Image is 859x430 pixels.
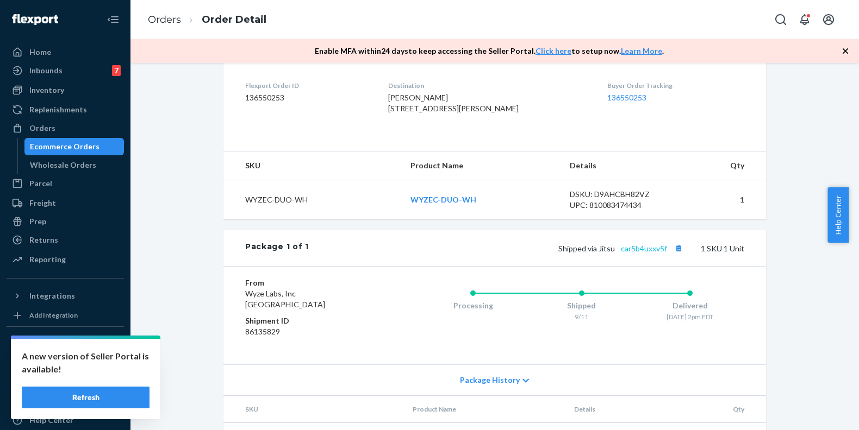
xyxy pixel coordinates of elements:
div: Inbounds [29,65,63,76]
div: Processing [419,300,527,311]
div: Reporting [29,254,66,265]
div: Ecommerce Orders [30,141,99,152]
a: Order Detail [202,14,266,26]
p: Enable MFA within 24 days to keep accessing the Seller Portal. to setup now. . [315,46,664,56]
a: Help Center [7,412,124,429]
div: Replenishments [29,104,87,115]
a: Add Fast Tag [7,357,124,370]
th: Product Name [402,151,561,180]
div: Prep [29,216,46,227]
img: Flexport logo [12,14,58,25]
button: Open Search Box [770,9,792,30]
td: WYZEC-DUO-WH [223,180,402,220]
a: Ecommerce Orders [24,138,125,155]
dt: From [245,277,375,288]
div: Wholesale Orders [30,160,96,170]
th: Product Name [404,396,565,423]
dt: Buyer Order Tracking [607,81,744,90]
div: Parcel [29,178,52,189]
div: 7 [112,65,121,76]
a: Learn More [621,46,662,55]
dt: Shipment ID [245,315,375,326]
a: Replenishments [7,101,124,118]
button: Integrations [7,287,124,305]
button: Open notifications [794,9,816,30]
div: Returns [29,235,58,245]
a: Inventory [7,81,124,99]
th: Qty [685,396,766,423]
a: 136550253 [607,93,646,102]
a: Freight [7,194,124,212]
dt: Flexport Order ID [245,81,371,90]
a: Returns [7,231,124,249]
a: Talk to Support [7,393,124,410]
ol: breadcrumbs [139,4,275,36]
th: Details [565,396,685,423]
a: car5b4uxxv5f [621,244,667,253]
button: Copy tracking number [671,241,686,255]
div: Help Center [29,415,73,426]
a: Add Integration [7,309,124,322]
div: Home [29,47,51,58]
div: Shipped [527,300,636,311]
a: Orders [7,119,124,137]
th: SKU [223,396,404,423]
a: WYZEC-DUO-WH [410,195,476,204]
span: Package History [460,375,520,385]
td: 1 [681,180,766,220]
span: [PERSON_NAME] [STREET_ADDRESS][PERSON_NAME] [388,93,519,113]
a: Home [7,43,124,61]
div: Delivered [636,300,744,311]
span: Wyze Labs, Inc [GEOGRAPHIC_DATA] [245,289,325,309]
div: Add Integration [29,311,78,320]
th: Details [561,151,681,180]
a: Orders [148,14,181,26]
dd: 136550253 [245,92,371,103]
button: Open account menu [818,9,839,30]
div: UPC: 810083474434 [570,200,672,211]
a: Inbounds7 [7,62,124,79]
div: 9/11 [527,312,636,321]
dt: Destination [388,81,590,90]
button: Help Center [827,187,849,243]
a: Parcel [7,175,124,192]
div: Integrations [29,290,75,301]
div: Package 1 of 1 [245,241,309,255]
div: DSKU: D9AHCBH82VZ [570,189,672,200]
p: A new version of Seller Portal is available! [22,350,150,376]
a: Reporting [7,251,124,268]
a: Prep [7,213,124,230]
button: Close Navigation [102,9,124,30]
span: Shipped via Jitsu [558,244,686,253]
div: Freight [29,198,56,208]
a: Wholesale Orders [24,156,125,174]
button: Refresh [22,387,150,408]
th: SKU [223,151,402,180]
div: [DATE] 2pm EDT [636,312,744,321]
dd: 86135829 [245,326,375,337]
div: Inventory [29,85,64,96]
div: 1 SKU 1 Unit [309,241,744,255]
a: Settings [7,375,124,392]
th: Qty [681,151,766,180]
div: Orders [29,123,55,134]
button: Fast Tags [7,336,124,353]
a: Click here [536,46,571,55]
